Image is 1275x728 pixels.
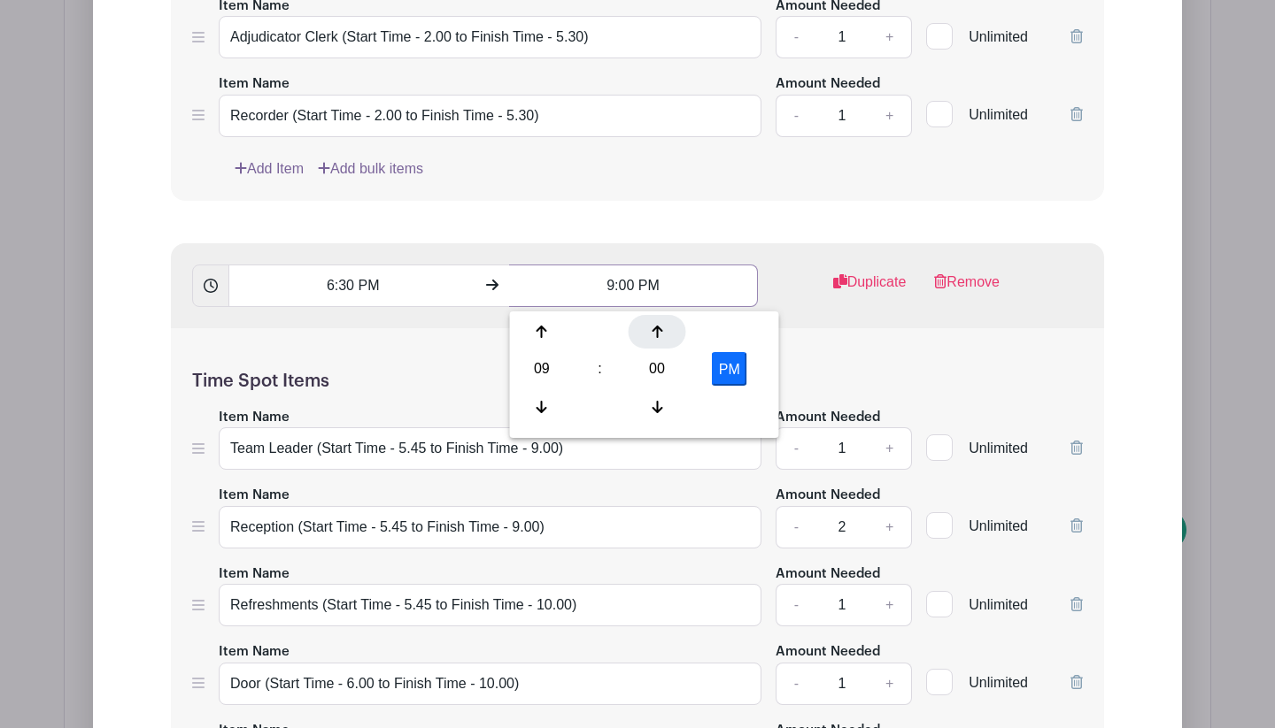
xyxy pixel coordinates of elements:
a: + [868,506,912,548]
a: + [868,663,912,705]
a: Remove [934,272,1000,307]
a: + [868,16,912,58]
a: - [776,427,816,470]
label: Item Name [219,74,290,95]
input: e.g. Snacks or Check-in Attendees [219,427,761,470]
button: PM [712,352,747,386]
a: Duplicate [833,272,907,307]
label: Item Name [219,486,290,506]
a: + [868,427,912,470]
div: Decrement Minute [629,390,686,424]
span: Unlimited [969,675,1028,690]
span: Unlimited [969,441,1028,456]
span: Unlimited [969,29,1028,44]
div: : [576,352,623,386]
a: - [776,506,816,548]
a: Add Item [235,158,304,180]
input: e.g. Snacks or Check-in Attendees [219,663,761,705]
label: Amount Needed [776,486,880,506]
label: Item Name [219,408,290,428]
div: Decrement Hour [514,390,571,424]
div: Pick Minute [629,352,686,386]
label: Amount Needed [776,408,880,428]
input: Set Start Time [228,264,476,307]
span: Unlimited [969,518,1028,533]
a: Add bulk items [318,158,423,180]
input: e.g. Snacks or Check-in Attendees [219,584,761,626]
a: + [868,584,912,626]
label: Item Name [219,642,290,663]
span: Unlimited [969,597,1028,612]
a: + [868,95,912,137]
a: - [776,95,816,137]
label: Amount Needed [776,642,880,663]
h5: Time Spot Items [192,371,1083,392]
div: Increment Hour [514,315,571,349]
span: Unlimited [969,107,1028,122]
div: Increment Minute [629,315,686,349]
a: - [776,663,816,705]
label: Amount Needed [776,564,880,585]
a: - [776,16,816,58]
input: Set End Time [509,264,757,307]
div: Pick Hour [514,352,571,386]
input: e.g. Snacks or Check-in Attendees [219,95,761,137]
input: e.g. Snacks or Check-in Attendees [219,16,761,58]
input: e.g. Snacks or Check-in Attendees [219,506,761,548]
a: - [776,584,816,626]
label: Item Name [219,564,290,585]
label: Amount Needed [776,74,880,95]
